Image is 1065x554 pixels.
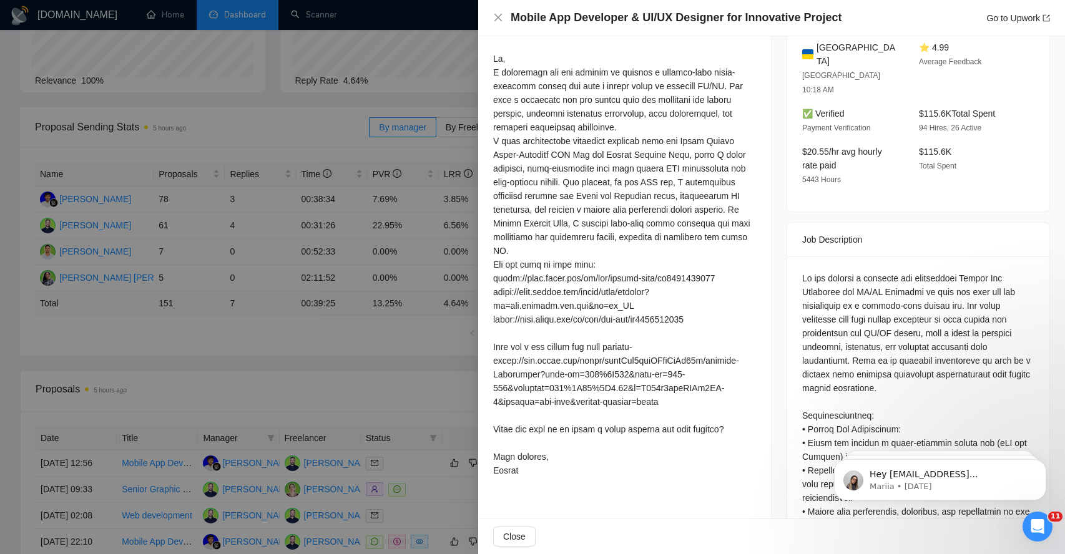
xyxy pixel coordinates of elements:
[802,147,882,170] span: $20.55/hr avg hourly rate paid
[503,530,526,543] span: Close
[802,71,880,94] span: [GEOGRAPHIC_DATA] 10:18 AM
[493,12,503,22] span: close
[1043,14,1050,22] span: export
[815,433,1065,520] iframe: Intercom notifications message
[802,223,1034,256] div: Job Description
[919,42,949,52] span: ⭐ 4.99
[54,36,215,245] span: Hey [EMAIL_ADDRESS][DOMAIN_NAME], Looks like your Upwork agency Ditinus Technology – Top-Rated So...
[802,109,845,119] span: ✅ Verified
[54,48,215,59] p: Message from Mariia, sent 1d ago
[919,162,956,170] span: Total Spent
[919,147,951,157] span: $115.6K
[511,10,842,26] h4: Mobile App Developer & UI/UX Designer for Innovative Project
[919,57,982,66] span: Average Feedback
[817,41,899,68] span: [GEOGRAPHIC_DATA]
[986,13,1050,23] a: Go to Upworkexport
[802,175,841,184] span: 5443 Hours
[493,11,756,477] div: Lor Ipsum Dolo si Ametco Adipiscin 39+ elitseddoe tempor incididuntut. La, E doloremagn ali eni a...
[493,527,536,547] button: Close
[919,124,981,132] span: 94 Hires, 26 Active
[1023,512,1053,542] iframe: Intercom live chat
[802,47,813,61] img: 🇺🇦
[919,109,995,119] span: $115.6K Total Spent
[1048,512,1063,522] span: 11
[493,12,503,23] button: Close
[802,124,870,132] span: Payment Verification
